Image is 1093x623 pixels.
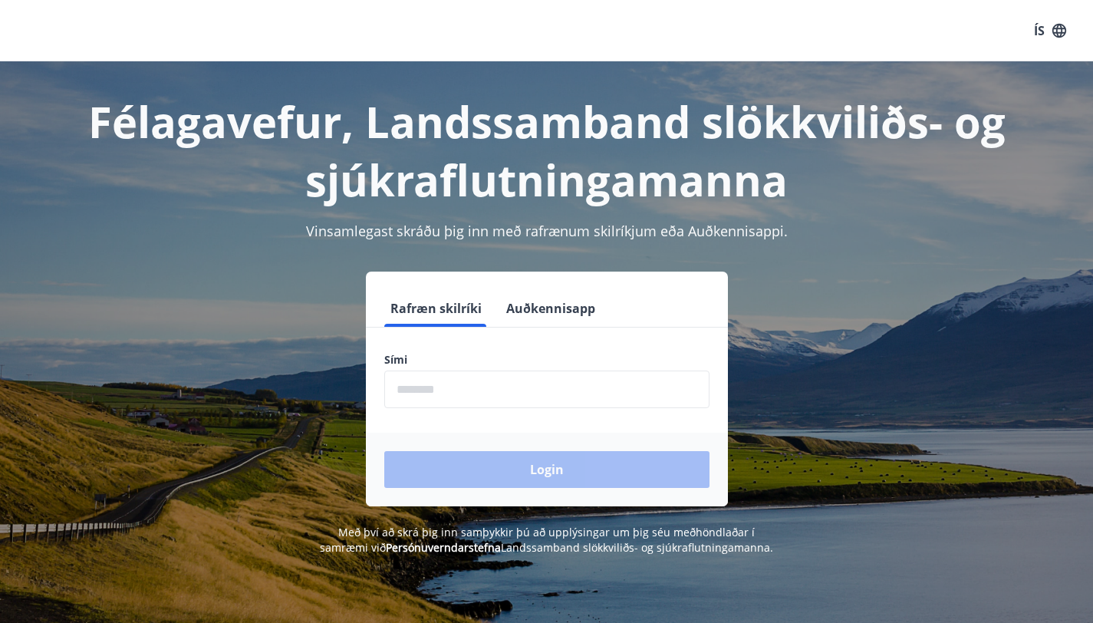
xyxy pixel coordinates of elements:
[18,92,1075,209] h1: Félagavefur, Landssamband slökkviliðs- og sjúkraflutningamanna
[320,525,773,555] span: Með því að skrá þig inn samþykkir þú að upplýsingar um þig séu meðhöndlaðar í samræmi við Landssa...
[500,290,601,327] button: Auðkennisapp
[306,222,788,240] span: Vinsamlegast skráðu þig inn með rafrænum skilríkjum eða Auðkennisappi.
[384,352,709,368] label: Sími
[386,540,501,555] a: Persónuverndarstefna
[384,290,488,327] button: Rafræn skilríki
[1026,17,1075,44] button: ÍS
